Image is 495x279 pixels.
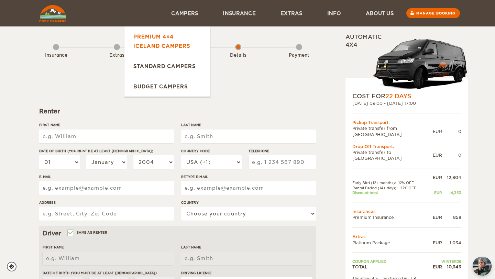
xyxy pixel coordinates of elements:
div: COST FOR [352,92,461,100]
div: Automatic 4x4 [345,33,468,92]
td: TOTAL [352,264,428,270]
div: Pickup Transport: [352,120,461,125]
input: Same as renter [68,231,73,236]
input: e.g. William [43,252,174,265]
div: Extras [98,52,136,59]
div: EUR [428,240,442,246]
div: Insurance [37,52,75,59]
td: Coupon applied [352,259,428,264]
input: e.g. Street, City, Zip Code [39,207,174,221]
div: Drop Off Transport: [352,144,461,149]
td: Private transfer from [GEOGRAPHIC_DATA] [352,125,433,137]
label: Driving License [181,270,312,276]
div: EUR [433,152,442,158]
div: Driver [43,229,312,237]
div: 0 [442,152,461,158]
td: Private transfer to [GEOGRAPHIC_DATA] [352,149,433,161]
input: e.g. 1 234 567 890 [249,155,316,169]
button: chat-button [473,257,492,276]
label: First Name [39,122,174,127]
img: Freyja at Cozy Campers [473,257,492,276]
div: 1,034 [442,240,461,246]
a: Manage booking [406,8,460,18]
label: Last Name [181,245,312,250]
label: Same as renter [68,229,107,236]
span: 22 Days [385,93,411,100]
label: Date of birth (You must be at least [DEMOGRAPHIC_DATA]) [39,148,174,154]
td: Platinum Package [352,240,428,246]
a: Budget Campers [124,76,210,97]
td: Premium Insurance [352,214,428,220]
a: Cookie settings [7,262,21,271]
div: EUR [428,264,442,270]
div: EUR [428,175,442,180]
td: Early Bird (12+ months): -12% OFF [352,180,428,185]
div: 12,804 [442,175,461,180]
label: Retype E-mail [181,174,316,179]
div: 10,343 [442,264,461,270]
a: Standard Campers [124,56,210,76]
td: Discount total [352,190,428,195]
div: [DATE] 09:00 - [DATE] 17:00 [352,100,461,106]
label: E-mail [39,174,174,179]
div: 858 [442,214,461,220]
label: Telephone [249,148,316,154]
div: -4,353 [442,190,461,195]
label: Country [181,200,316,205]
label: Country Code [181,148,242,154]
div: Details [219,52,257,59]
div: EUR [428,214,442,220]
td: WINTER26 [428,259,461,264]
input: e.g. example@example.com [181,181,316,195]
input: e.g. example@example.com [39,181,174,195]
img: stor-langur-4.png [373,35,468,92]
div: 0 [442,129,461,134]
input: e.g. Smith [181,252,312,265]
div: Renter [39,107,316,115]
div: Payment [280,52,318,59]
td: Rental Period (14+ days): -22% OFF [352,186,428,190]
label: First Name [43,245,174,250]
input: e.g. William [39,130,174,143]
div: EUR [428,190,442,195]
div: EUR [433,129,442,134]
td: Extras [352,234,461,239]
label: Date of birth (You must be at least [DEMOGRAPHIC_DATA]) [43,270,174,276]
img: Cozy Campers [39,5,66,22]
td: Insurances [352,209,461,214]
label: Address [39,200,174,205]
input: e.g. Smith [181,130,316,143]
a: Premium 4×4 Iceland Campers [124,26,210,56]
label: Last Name [181,122,316,127]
